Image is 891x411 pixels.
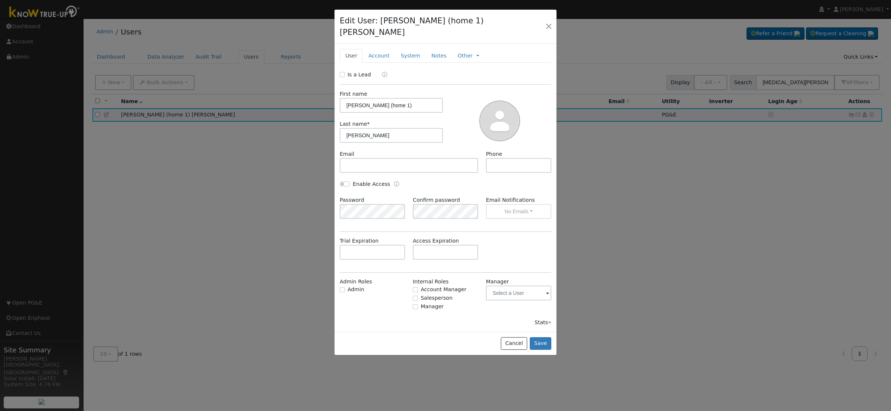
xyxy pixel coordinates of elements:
[340,278,372,286] label: Admin Roles
[395,49,426,63] a: System
[413,278,448,286] label: Internal Roles
[530,337,551,350] button: Save
[535,319,551,326] div: Stats
[347,71,371,79] label: Is a Lead
[347,286,364,293] label: Admin
[486,286,551,300] input: Select a User
[501,337,527,350] button: Cancel
[340,72,345,77] input: Is a Lead
[486,150,502,158] label: Phone
[340,237,379,245] label: Trial Expiration
[413,296,418,301] input: Salesperson
[486,196,551,204] label: Email Notifications
[376,71,387,79] a: Lead
[413,196,460,204] label: Confirm password
[413,237,459,245] label: Access Expiration
[421,286,466,293] label: Account Manager
[413,304,418,309] input: Manager
[363,49,395,63] a: Account
[340,287,345,292] input: Admin
[413,287,418,292] input: Account Manager
[340,90,367,98] label: First name
[353,180,390,188] label: Enable Access
[486,278,509,286] label: Manager
[340,15,536,38] h4: Edit User: [PERSON_NAME] (home 1) [PERSON_NAME]
[426,49,452,63] a: Notes
[421,303,444,310] label: Manager
[340,120,370,128] label: Last name
[394,180,399,189] a: Enable Access
[340,150,354,158] label: Email
[367,121,370,127] span: Required
[458,52,473,60] a: Other
[340,196,364,204] label: Password
[340,49,363,63] a: User
[421,294,453,302] label: Salesperson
